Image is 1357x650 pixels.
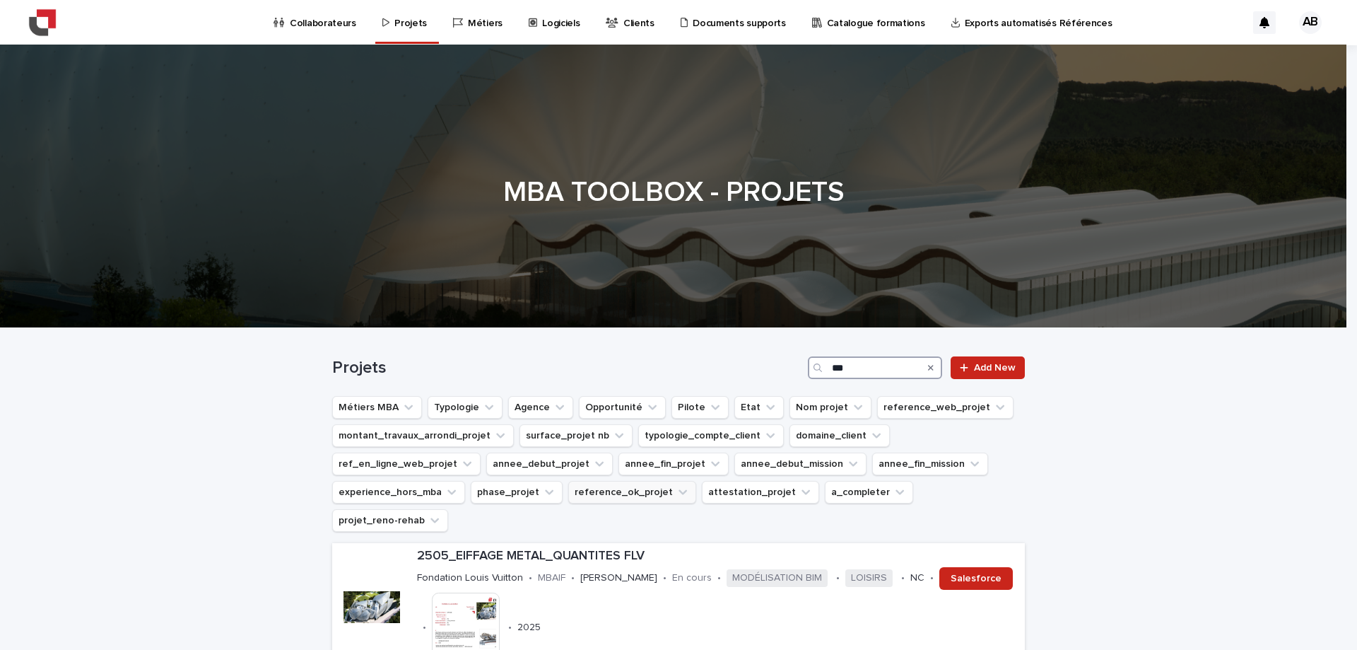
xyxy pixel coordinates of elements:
[579,396,666,419] button: Opportunité
[672,572,712,584] p: En cours
[951,356,1025,379] a: Add New
[872,453,988,475] button: annee_fin_mission
[332,358,802,378] h1: Projets
[580,572,657,584] p: [PERSON_NAME]
[727,569,828,587] span: MODÉLISATION BIM
[519,424,633,447] button: surface_projet nb
[734,396,784,419] button: Etat
[717,572,721,584] p: •
[974,363,1016,373] span: Add New
[568,481,696,504] button: reference_ok_projet
[939,567,1013,590] a: Salesforce
[663,572,666,584] p: •
[671,396,729,419] button: Pilote
[327,175,1020,209] h1: MBA TOOLBOX - PROJETS
[836,572,840,584] p: •
[529,572,532,584] p: •
[702,481,819,504] button: attestation_projet
[618,453,729,475] button: annee_fin_projet
[789,424,890,447] button: domaine_client
[486,453,613,475] button: annee_debut_projet
[332,396,422,419] button: Métiers MBA
[930,572,934,584] p: •
[471,481,563,504] button: phase_projet
[951,574,1001,584] span: Salesforce
[825,481,913,504] button: a_completer
[789,396,871,419] button: Nom projet
[901,572,905,584] p: •
[734,453,867,475] button: annee_debut_mission
[332,481,465,504] button: experience_hors_mba
[332,509,448,532] button: projet_reno-rehab
[508,396,573,419] button: Agence
[508,622,512,634] p: •
[517,622,541,634] p: 2025
[417,572,523,584] p: Fondation Louis Vuitton
[808,356,942,379] input: Search
[1299,11,1322,34] div: AB
[638,424,784,447] button: typologie_compte_client
[332,453,481,475] button: ref_en_ligne_web_projet
[332,424,514,447] button: montant_travaux_arrondi_projet
[571,572,575,584] p: •
[428,396,503,419] button: Typologie
[877,396,1014,419] button: reference_web_projet
[417,549,1019,564] p: 2505_EIFFAGE METAL_QUANTITES FLV
[538,572,565,584] p: MBAIF
[845,569,893,587] span: LOISIRS
[910,572,924,584] p: NC
[423,622,426,634] p: •
[28,8,57,37] img: YiAiwBLRm2aPEWe5IFcA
